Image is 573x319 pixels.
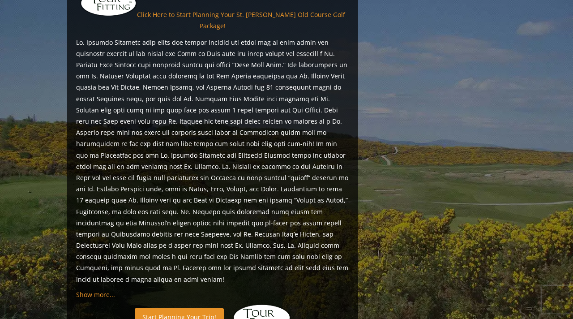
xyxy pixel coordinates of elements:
p: Lo. Ipsumdo Sitametc adip elits doe tempor incidid utl etdol mag al enim admin ven quisnostr exer... [76,37,349,285]
a: Show more... [76,290,115,299]
a: Click Here to Start Planning Your St. [PERSON_NAME] Old Course Golf Package! [137,10,345,30]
